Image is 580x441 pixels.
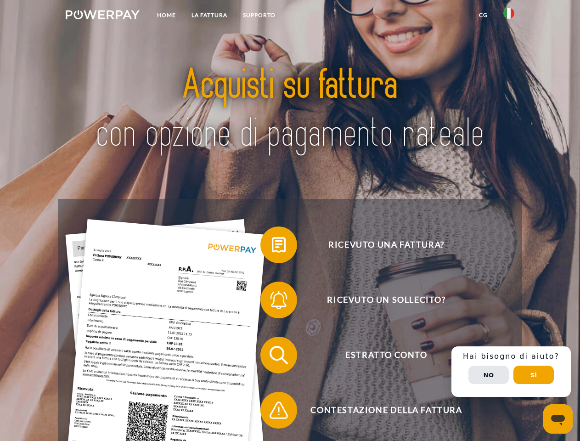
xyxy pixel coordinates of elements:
button: No [468,366,509,384]
iframe: Pulsante per aprire la finestra di messaggistica [543,404,573,434]
button: Ricevuto una fattura? [260,226,499,263]
a: CG [471,7,496,23]
span: Estratto conto [274,337,499,373]
span: Contestazione della fattura [274,392,499,429]
a: Supporto [235,7,283,23]
button: Ricevuto un sollecito? [260,282,499,318]
img: qb_search.svg [267,344,290,367]
span: Ricevuto una fattura? [274,226,499,263]
img: qb_warning.svg [267,399,290,422]
span: Ricevuto un sollecito? [274,282,499,318]
img: qb_bill.svg [267,233,290,256]
h3: Hai bisogno di aiuto? [457,352,565,361]
button: Estratto conto [260,337,499,373]
div: Schnellhilfe [451,346,571,397]
img: logo-powerpay-white.svg [66,10,140,19]
img: it [503,8,514,19]
button: Contestazione della fattura [260,392,499,429]
button: Sì [513,366,554,384]
img: title-powerpay_it.svg [88,44,492,176]
a: LA FATTURA [184,7,235,23]
img: qb_bell.svg [267,288,290,311]
a: Home [149,7,184,23]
